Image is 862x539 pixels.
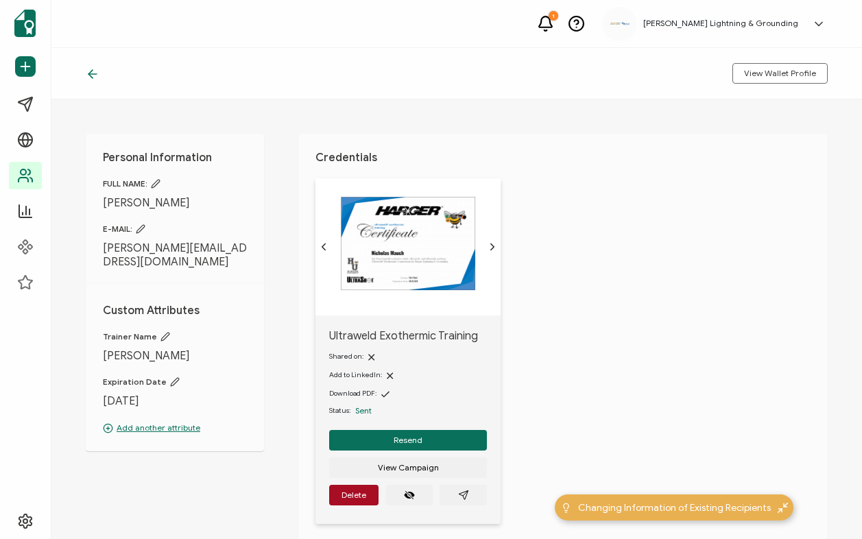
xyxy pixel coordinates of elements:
span: Download PDF: [329,389,376,398]
span: View Campaign [378,464,439,472]
button: View Campaign [329,457,487,478]
span: Delete [342,491,366,499]
h1: Custom Attributes [103,304,247,318]
iframe: Chat Widget [634,384,862,539]
button: View Wallet Profile [732,63,828,84]
button: Delete [329,485,379,505]
span: Status: [329,405,350,416]
span: Resend [394,436,422,444]
span: Shared on: [329,352,363,361]
p: Add another attribute [103,422,247,434]
span: View Wallet Profile [744,69,816,77]
span: Expiration Date [103,376,247,387]
span: Trainer Name [103,331,247,342]
span: Sent [355,405,372,416]
h1: Credentials [315,151,811,165]
span: Ultraweld Exothermic Training [329,329,487,343]
img: sertifier-logomark-colored.svg [14,10,36,37]
ion-icon: chevron forward outline [487,241,498,252]
ion-icon: chevron back outline [318,241,329,252]
div: 1 [549,11,558,21]
img: aadcaf15-e79d-49df-9673-3fc76e3576c2.png [609,21,630,26]
ion-icon: eye off [404,490,415,501]
span: [PERSON_NAME][EMAIL_ADDRESS][DOMAIN_NAME] [103,241,247,269]
span: Changing Information of Existing Recipients [578,501,771,515]
span: Add to LinkedIn: [329,370,382,379]
h5: [PERSON_NAME] Lightning & Grounding [643,19,798,28]
span: E-MAIL: [103,224,247,235]
span: FULL NAME: [103,178,247,189]
span: [PERSON_NAME] [103,196,247,210]
button: Resend [329,430,487,451]
span: [PERSON_NAME] [103,349,247,363]
ion-icon: paper plane outline [458,490,469,501]
span: [DATE] [103,394,247,408]
h1: Personal Information [103,151,247,165]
